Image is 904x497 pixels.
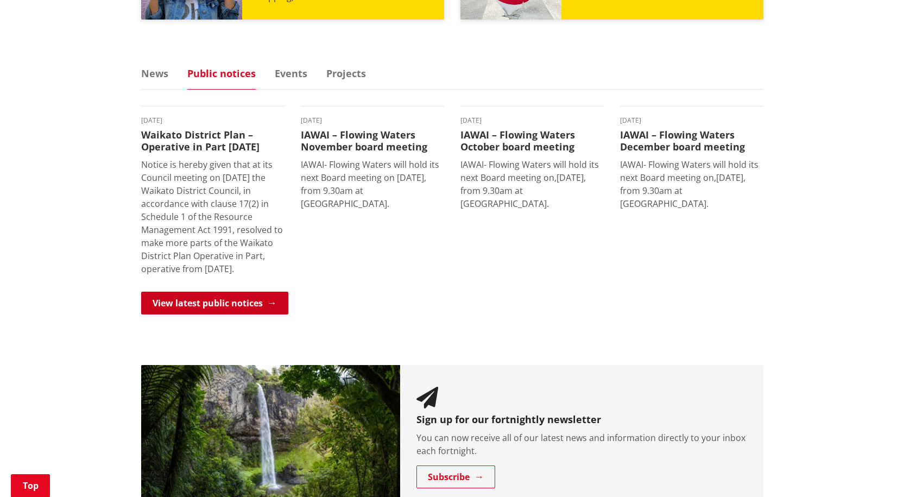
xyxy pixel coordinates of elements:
a: Top [11,474,50,497]
time: [DATE] [460,117,604,124]
h3: IAWAI – Flowing Waters December board meeting [620,129,763,153]
h3: Waikato District Plan – Operative in Part [DATE] [141,129,285,153]
p: IAWAI- Flowing Waters will hold its next Board meeting on,[DATE], from 9.30am at [GEOGRAPHIC_DATA]. [460,158,604,210]
iframe: Messenger Launcher [854,451,893,490]
a: [DATE] IAWAI – Flowing Waters October board meeting IAWAI- Flowing Waters will hold its next Boar... [460,117,604,210]
a: View latest public notices [141,292,288,314]
p: Notice is hereby given that at its Council meeting on [DATE] the Waikato District Council, in acc... [141,158,285,275]
time: [DATE] [141,117,285,124]
a: [DATE] IAWAI – Flowing Waters December board meeting IAWAI- Flowing Waters will hold its next Boa... [620,117,763,210]
a: [DATE] Waikato District Plan – Operative in Part [DATE] Notice is hereby given that at its Counci... [141,117,285,275]
a: Subscribe [416,465,495,488]
h3: IAWAI – Flowing Waters October board meeting [460,129,604,153]
time: [DATE] [620,117,763,124]
h3: Sign up for our fortnightly newsletter [416,414,747,426]
p: You can now receive all of our latest news and information directly to your inbox each fortnight. [416,431,747,457]
a: Public notices [187,68,256,78]
p: IAWAI- Flowing Waters will hold its next Board meeting on [DATE], from 9.30am at [GEOGRAPHIC_DATA]. [301,158,444,210]
a: Events [275,68,307,78]
a: [DATE] IAWAI – Flowing Waters November board meeting IAWAI- Flowing Waters will hold its next Boa... [301,117,444,210]
time: [DATE] [301,117,444,124]
a: Projects [326,68,366,78]
a: News [141,68,168,78]
h3: IAWAI – Flowing Waters November board meeting [301,129,444,153]
p: IAWAI- Flowing Waters will hold its next Board meeting on,[DATE], from 9.30am at [GEOGRAPHIC_DATA]. [620,158,763,210]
